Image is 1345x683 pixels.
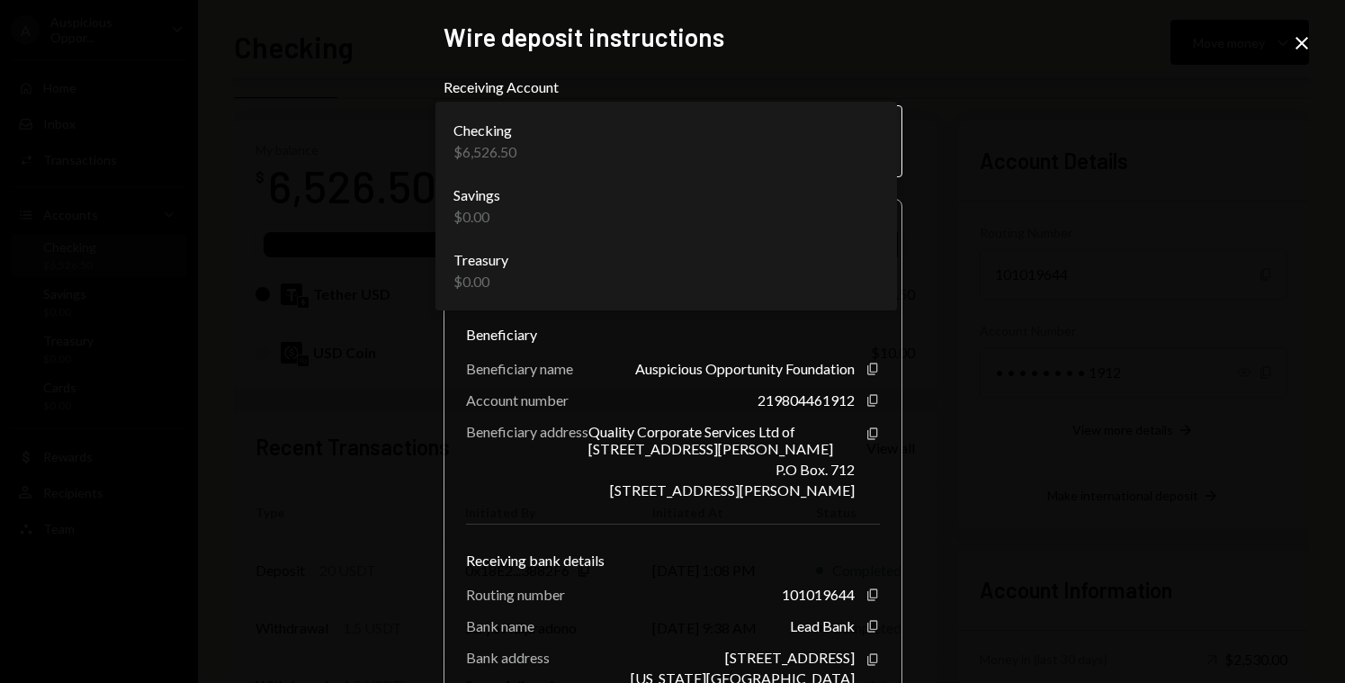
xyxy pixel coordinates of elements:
[453,249,508,271] div: Treasury
[453,141,516,163] div: $6,526.50
[635,360,855,377] div: Auspicious Opportunity Foundation
[444,20,902,55] h2: Wire deposit instructions
[466,360,573,377] div: Beneficiary name
[790,617,855,634] div: Lead Bank
[453,206,500,228] div: $0.00
[453,120,516,141] div: Checking
[466,586,565,603] div: Routing number
[758,391,855,409] div: 219804461912
[776,461,855,478] div: P.O Box. 712
[588,423,855,457] div: Quality Corporate Services Ltd of [STREET_ADDRESS][PERSON_NAME]
[466,324,880,346] div: Beneficiary
[610,481,855,499] div: [STREET_ADDRESS][PERSON_NAME]
[782,586,855,603] div: 101019644
[466,423,588,440] div: Beneficiary address
[444,76,902,98] label: Receiving Account
[725,649,855,666] div: [STREET_ADDRESS]
[466,550,880,571] div: Receiving bank details
[466,391,569,409] div: Account number
[466,649,550,666] div: Bank address
[453,271,508,292] div: $0.00
[466,617,534,634] div: Bank name
[453,184,500,206] div: Savings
